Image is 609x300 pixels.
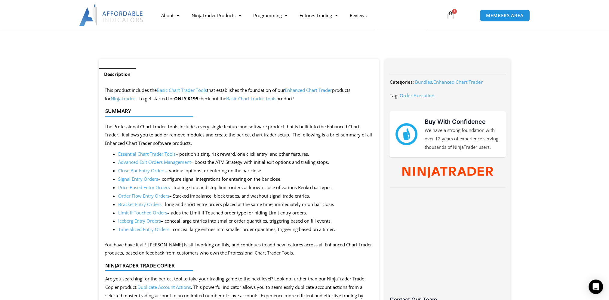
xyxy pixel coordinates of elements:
[118,209,373,217] li: – adds the Limit If Touched order type for hiding Limit entry orders.
[137,284,191,290] a: Duplicate Account Actions
[111,95,135,102] a: NinjaTrader
[185,8,247,22] a: NinjaTrader Products
[118,158,373,167] li: – boost the ATM Strategy with initial exit options and trailing stops.
[415,79,432,85] a: Bundles
[395,123,417,145] img: mark thumbs good 43913 | Affordable Indicators – NinjaTrader
[118,217,373,225] li: – conceal large entries into smaller order quantities, triggering based on fill events.
[118,201,161,207] a: Bracket Entry Orders
[285,87,332,93] a: Enhanced Chart Trader
[174,95,198,102] strong: ONLY $195
[105,123,373,148] p: The Professional Chart Trader Tools includes every single feature and software product that is bu...
[389,92,398,98] span: Tag:
[293,8,343,22] a: Futures Trading
[118,210,167,216] a: Limit If Touched Orders
[105,108,368,114] h4: Summary
[437,7,464,24] a: 1
[486,13,524,18] span: MEMBERS AREA
[118,175,373,183] li: – configure signal integrations for entering on the bar close.
[198,95,294,102] span: check out the product!
[247,8,293,22] a: Programming
[105,86,373,103] p: This product includes the that establishes the foundation of our products for . To get started for
[343,8,372,22] a: Reviews
[105,241,373,258] p: You have have it all! [PERSON_NAME] is still working on this, and continues to add new features a...
[425,117,500,126] h3: Buy With Confidence
[323,35,498,40] iframe: PayPal Message 1
[118,225,373,234] li: – conceal large entries into smaller order quantities, triggering based on a timer.
[118,218,161,224] a: Iceberg Entry Orders
[399,92,434,98] a: Order Execution
[589,280,603,294] div: Open Intercom Messenger
[118,226,169,232] a: Time Sliced Entry Orders
[452,9,457,14] span: 1
[402,167,493,178] img: NinjaTrader Wordmark color RGB | Affordable Indicators – NinjaTrader
[155,8,439,22] nav: Menu
[389,79,414,85] span: Categories:
[415,79,482,85] span: ,
[157,87,207,93] a: Basic Chart Trader Tools
[226,95,276,102] a: Basic Chart Trader Tools
[118,151,176,157] a: Essential Chart Trader Tools
[480,9,530,22] a: MEMBERS AREA
[155,8,185,22] a: About
[118,167,373,175] li: – various options for entering on the bar close.
[118,150,373,158] li: – position sizing, risk reward, one click entry, and other features.
[118,200,373,209] li: – long and short entry orders placed at the same time, immediately or on bar close.
[433,79,482,85] a: Enhanced Chart Trader
[99,68,136,80] a: Description
[118,193,169,199] a: Order Flow Entry Orders
[79,5,144,26] img: LogoAI | Affordable Indicators – NinjaTrader
[425,126,500,152] p: We have a strong foundation with over 12 years of experience serving thousands of NinjaTrader users.
[118,192,373,200] li: – Stacked imbalance, block trades, and washout signal trade entries.
[118,184,170,190] a: Price Based Entry Orders
[105,263,368,269] h4: NinjaTrader Trade Copier
[118,183,373,192] li: – trailing stop and stop limit orders at known close of various Renko bar types.
[118,159,191,165] a: Advanced Exit Orders Management
[118,176,158,182] a: Signal Entry Orders
[118,167,165,173] a: Close Bar Entry Orders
